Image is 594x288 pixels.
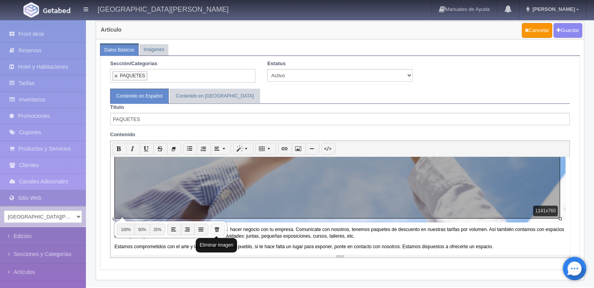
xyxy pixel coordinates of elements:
h4: Artículo [101,27,121,33]
img: Getabed [43,7,70,13]
span: [PERSON_NAME] [530,6,575,12]
a: Contenido en Español [110,89,169,104]
label: Sección/Categorias [110,60,157,68]
button: 50% [134,224,150,235]
a: Imágenes [139,44,169,55]
button: 100% [117,224,135,235]
label: Contenido [110,131,135,139]
a: Contenido en [GEOGRAPHIC_DATA] [169,89,260,104]
p: En Puerta San [PERSON_NAME] estamos dispuestos hacer negocio con tu empresa. Comunícate con nosot... [114,226,565,240]
a: Cancelar [522,23,552,38]
span: 100% [121,228,131,232]
h4: [GEOGRAPHIC_DATA][PERSON_NAME] [98,4,228,14]
label: Estatus [267,60,285,68]
div: 1141x760 [533,206,558,216]
button: 25% [150,224,165,235]
a: Guardar [553,23,582,38]
span: 25% [153,228,161,232]
div: Eliminar imagen [196,238,237,252]
span: 50% [138,228,146,232]
a: Datos Básicos [100,44,139,56]
div: PAQUETES [120,73,145,79]
img: Getabed [23,2,39,18]
label: Título [110,104,124,111]
p: Estamos comprometidos con el arte y la cultura de nuestro pueblo, si te hace falta un lugar para ... [114,244,565,250]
